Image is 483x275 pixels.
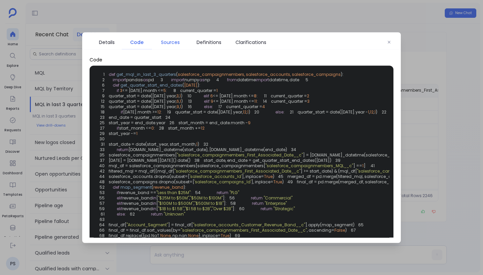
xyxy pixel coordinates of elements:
span: final_df = pd.merge(merged_df, salesforce_campaigns, left_on= [297,179,433,184]
span: 39 [331,157,344,163]
span: ): [341,71,343,77]
span: salesforce_campaignmembers[ [109,152,177,157]
span: 2 [307,93,309,98]
span: None [188,232,199,238]
span: current_quarter = [271,93,307,98]
span: 0 [151,125,154,131]
span: 12 [243,109,247,114]
span: 44 [96,174,109,179]
span: mql_df = salesforce_campaignmembers[salesforce_campaignmembers[ [109,163,265,168]
span: 38 [191,157,204,163]
span: 33 [96,147,109,152]
span: 53 [96,190,109,195]
span: [DATE].month >= [123,109,157,114]
span: 1 [368,109,369,114]
span: 1 [136,130,138,136]
span: 16 [183,104,196,109]
span: get_quarter_start_end_dates [120,82,182,88]
span: 22 [377,109,390,114]
span: "salesforce_campaignmembers_First_Associated_Date__c" [174,168,301,174]
span: 52 [96,184,109,190]
span: "salesforce_campaignmembers_First_Associated_Date__c" [357,168,483,174]
span: : [161,109,162,114]
span: , [189,195,190,200]
span: import [113,77,126,82]
span: 12 [201,125,205,131]
span: 3 [154,77,167,82]
span: 1 [180,103,181,109]
span: ( [176,71,178,77]
span: revenue_band [122,200,153,206]
span: pd [148,77,154,82]
span: revenue_band [122,195,153,200]
span: : [257,93,258,98]
span: ] == [353,163,362,168]
span: 15 [96,104,109,109]
span: : [125,211,126,217]
span: if [117,189,119,195]
span: : [191,189,192,195]
span: ) [345,227,347,233]
span: 37 [96,157,109,163]
span: ) [181,103,183,109]
span: 4 [210,77,223,82]
span: ) [273,173,274,179]
span: 35 [96,152,109,157]
span: map_segment [120,184,152,190]
span: start_month += [168,125,201,131]
span: Clarifications [235,38,266,46]
span: "salesforce_campaignmembers_First_Associated_Date__c" [181,227,307,233]
span: [ [156,200,158,206]
span: 55 [96,195,109,200]
span: 3 [176,93,179,98]
span: ], inplace= [242,173,264,179]
span: 14 [258,98,271,104]
span: 4 [262,103,265,109]
span: 28 [155,125,168,131]
span: ) [282,179,284,184]
span: "Less than $25M" [156,189,191,195]
span: ] = [DOMAIN_NAME]_datetime(salesforce_campaignmembers[ [303,152,434,157]
span: "$100M to $500M" [158,200,194,206]
span: pandas [126,77,143,82]
span: : [257,98,258,104]
span: numpy [184,77,199,82]
span: 9 [211,98,213,104]
span: 2 [96,77,109,82]
span: 69 [231,233,244,238]
span: final_df[ [109,222,126,227]
span: 24 [161,114,174,120]
span: 12 [157,109,161,114]
span: 1 [196,141,198,147]
span: : [154,125,155,131]
span: if [117,87,119,93]
span: 1 [216,87,218,93]
span: start_month = end_date.month - [178,120,248,125]
span: <= [DATE].month <= [122,87,163,93]
span: 59 [96,206,109,211]
span: , ascending= [307,227,334,233]
span: 60 [235,206,249,211]
span: Sources [161,38,180,46]
span: 21 [284,109,298,114]
span: ] = final_df[ [168,222,193,227]
span: , np.nan: [171,232,188,238]
span: 48 [96,179,109,184]
span: 65 [355,222,368,227]
span: in [153,205,156,211]
span: elif [204,98,210,104]
span: else [204,103,212,109]
span: current_quarter = [180,87,216,93]
span: 9 [96,93,109,98]
span: 30 [96,136,109,141]
span: }, inplace= [199,232,221,238]
span: <= [DATE].month <= [213,98,254,104]
span: ], inplace= [251,179,273,184]
span: , [184,205,184,211]
span: quarter_start = date([DATE].year, [109,93,176,98]
span: 40 [96,163,109,168]
span: 8 [254,93,257,98]
span: merged_df = pd.merge(filtered_mql, salesforce_accounts, left_on= [287,173,427,179]
span: 12 [96,98,109,104]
